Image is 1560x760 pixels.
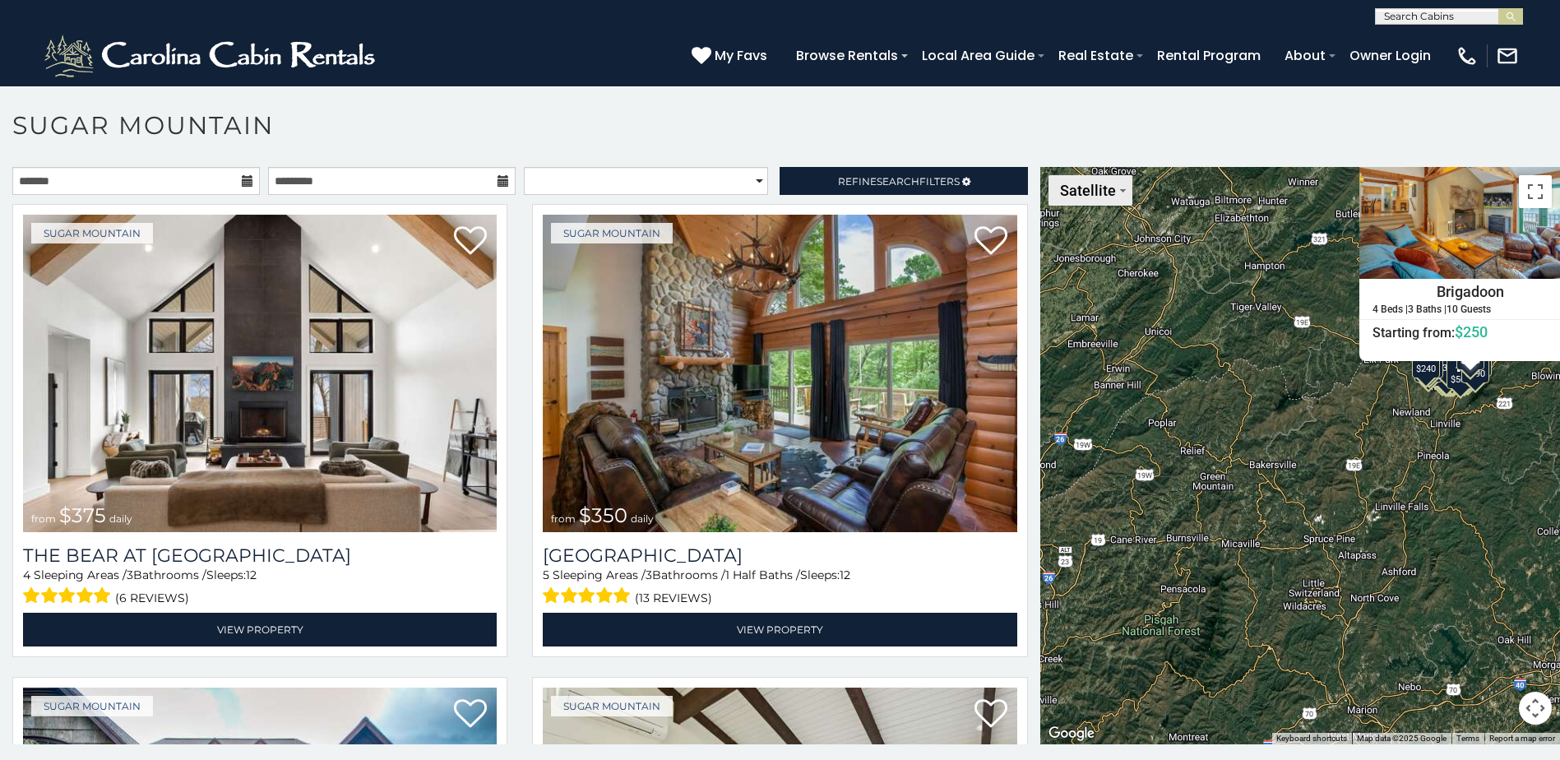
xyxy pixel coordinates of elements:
[1456,44,1479,67] img: phone-regular-white.png
[974,225,1007,259] a: Add to favorites
[1455,323,1488,341] span: $250
[23,567,497,609] div: Sleeping Areas / Bathrooms / Sleeps:
[543,215,1016,532] img: Grouse Moor Lodge
[1048,175,1132,206] button: Change map style
[1496,44,1519,67] img: mail-regular-white.png
[1373,304,1408,315] h5: 4 Beds |
[454,697,487,732] a: Add to favorites
[23,545,497,567] a: The Bear At [GEOGRAPHIC_DATA]
[551,223,673,243] a: Sugar Mountain
[41,31,382,81] img: White-1-2.png
[543,545,1016,567] a: [GEOGRAPHIC_DATA]
[1489,734,1555,743] a: Report a map error
[1341,41,1439,70] a: Owner Login
[551,512,576,525] span: from
[715,45,767,66] span: My Favs
[1044,723,1099,744] img: Google
[1519,692,1552,725] button: Map camera controls
[646,568,652,582] span: 3
[23,545,497,567] h3: The Bear At Sugar Mountain
[31,512,56,525] span: from
[1412,347,1440,378] div: $240
[127,568,133,582] span: 3
[692,45,771,67] a: My Favs
[115,587,189,609] span: (6 reviews)
[551,696,673,716] a: Sugar Mountain
[631,512,654,525] span: daily
[23,568,30,582] span: 4
[543,215,1016,532] a: Grouse Moor Lodge from $350 daily
[1408,304,1447,315] h5: 3 Baths |
[788,41,906,70] a: Browse Rentals
[1460,352,1488,383] div: $190
[543,545,1016,567] h3: Grouse Moor Lodge
[877,175,919,188] span: Search
[635,587,712,609] span: (13 reviews)
[1519,175,1552,208] button: Toggle fullscreen view
[579,503,627,527] span: $350
[1447,358,1474,389] div: $500
[1357,734,1447,743] span: Map data ©2025 Google
[1149,41,1269,70] a: Rental Program
[454,225,487,259] a: Add to favorites
[838,175,960,188] span: Refine Filters
[1050,41,1141,70] a: Real Estate
[246,568,257,582] span: 12
[543,613,1016,646] a: View Property
[1044,723,1099,744] a: Open this area in Google Maps (opens a new window)
[543,567,1016,609] div: Sleeping Areas / Bathrooms / Sleeps:
[780,167,1027,195] a: RefineSearchFilters
[1276,41,1334,70] a: About
[31,696,153,716] a: Sugar Mountain
[543,568,549,582] span: 5
[974,697,1007,732] a: Add to favorites
[725,568,800,582] span: 1 Half Baths /
[1415,347,1443,378] div: $210
[59,503,106,527] span: $375
[109,512,132,525] span: daily
[914,41,1043,70] a: Local Area Guide
[23,215,497,532] img: The Bear At Sugar Mountain
[23,613,497,646] a: View Property
[23,215,497,532] a: The Bear At Sugar Mountain from $375 daily
[1060,182,1116,199] span: Satellite
[1447,304,1491,315] h5: 10 Guests
[840,568,850,582] span: 12
[1276,733,1347,744] button: Keyboard shortcuts
[1456,734,1479,743] a: Terms (opens in new tab)
[31,223,153,243] a: Sugar Mountain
